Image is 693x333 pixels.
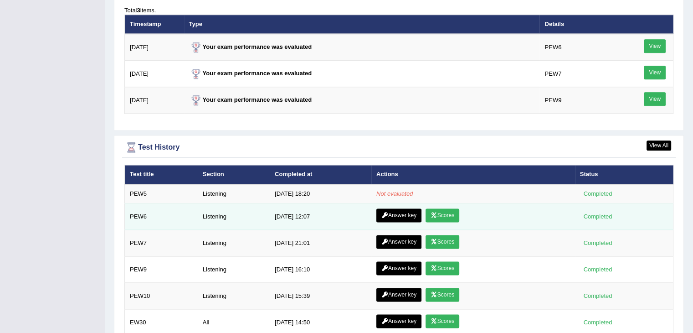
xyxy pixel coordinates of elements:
[125,87,184,114] td: [DATE]
[539,87,618,114] td: PEW9
[644,39,666,53] a: View
[647,140,671,151] a: View All
[580,212,616,221] div: Completed
[270,184,371,203] td: [DATE] 18:20
[426,288,459,302] a: Scores
[125,203,198,230] td: PEW6
[376,288,421,302] a: Answer key
[580,189,616,198] div: Completed
[376,235,421,249] a: Answer key
[125,165,198,184] th: Test title
[125,283,198,309] td: PEW10
[184,15,540,34] th: Type
[376,190,413,197] em: Not evaluated
[539,61,618,87] td: PEW7
[189,43,312,50] strong: Your exam performance was evaluated
[124,6,673,15] div: Total items.
[125,15,184,34] th: Timestamp
[580,238,616,248] div: Completed
[376,208,421,222] a: Answer key
[198,203,270,230] td: Listening
[270,165,371,184] th: Completed at
[644,92,666,106] a: View
[426,208,459,222] a: Scores
[125,230,198,256] td: PEW7
[198,165,270,184] th: Section
[270,230,371,256] td: [DATE] 21:01
[198,184,270,203] td: Listening
[426,261,459,275] a: Scores
[125,34,184,61] td: [DATE]
[376,261,421,275] a: Answer key
[270,283,371,309] td: [DATE] 15:39
[198,230,270,256] td: Listening
[137,7,140,14] b: 3
[270,203,371,230] td: [DATE] 12:07
[426,314,459,328] a: Scores
[426,235,459,249] a: Scores
[189,96,312,103] strong: Your exam performance was evaluated
[539,15,618,34] th: Details
[376,314,421,328] a: Answer key
[371,165,575,184] th: Actions
[580,317,616,327] div: Completed
[539,34,618,61] td: PEW6
[198,256,270,283] td: Listening
[124,140,673,154] div: Test History
[575,165,673,184] th: Status
[644,66,666,79] a: View
[198,283,270,309] td: Listening
[580,265,616,274] div: Completed
[189,70,312,77] strong: Your exam performance was evaluated
[270,256,371,283] td: [DATE] 16:10
[580,291,616,301] div: Completed
[125,184,198,203] td: PEW5
[125,256,198,283] td: PEW9
[125,61,184,87] td: [DATE]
